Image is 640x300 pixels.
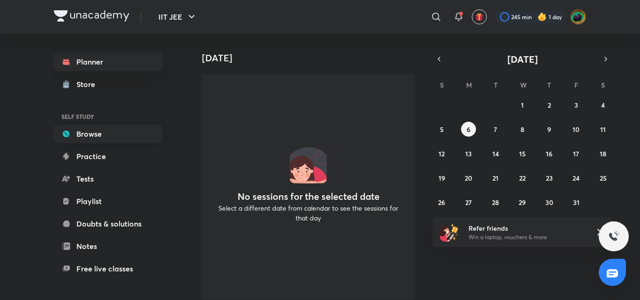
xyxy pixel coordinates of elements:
abbr: Friday [574,80,578,89]
button: October 5, 2025 [434,122,449,137]
button: October 28, 2025 [488,195,503,210]
button: October 2, 2025 [542,97,557,112]
a: Practice [54,147,163,166]
button: October 15, 2025 [515,146,530,161]
button: October 1, 2025 [515,97,530,112]
button: October 9, 2025 [542,122,557,137]
a: Tests [54,169,163,188]
abbr: October 17, 2025 [573,149,579,158]
button: October 18, 2025 [595,146,610,161]
abbr: Sunday [440,80,444,89]
button: October 14, 2025 [488,146,503,161]
abbr: October 25, 2025 [600,174,607,183]
abbr: October 16, 2025 [546,149,552,158]
abbr: Wednesday [520,80,527,89]
img: Company Logo [54,10,129,22]
img: ttu [608,231,619,242]
img: avatar [475,13,484,21]
abbr: October 8, 2025 [521,125,524,134]
abbr: October 24, 2025 [573,174,580,183]
button: avatar [472,9,487,24]
img: Shravan [570,9,586,25]
button: October 11, 2025 [595,122,610,137]
abbr: October 3, 2025 [574,101,578,110]
h6: Refer friends [469,223,584,233]
span: [DATE] [507,53,538,66]
p: Select a different date from calendar to see the sessions for that day [213,203,403,223]
button: October 17, 2025 [569,146,584,161]
button: October 21, 2025 [488,170,503,185]
button: IIT JEE [153,7,203,26]
button: October 8, 2025 [515,122,530,137]
abbr: Saturday [601,80,605,89]
abbr: Thursday [547,80,551,89]
button: October 10, 2025 [569,122,584,137]
h4: [DATE] [202,52,422,64]
abbr: October 30, 2025 [545,198,553,207]
abbr: October 29, 2025 [519,198,526,207]
h6: SELF STUDY [54,109,163,124]
button: October 16, 2025 [542,146,557,161]
a: Planner [54,52,163,71]
abbr: October 20, 2025 [465,174,472,183]
abbr: October 14, 2025 [492,149,499,158]
abbr: October 2, 2025 [548,101,551,110]
img: streak [537,12,547,22]
abbr: October 10, 2025 [573,125,580,134]
abbr: October 31, 2025 [573,198,580,207]
button: October 29, 2025 [515,195,530,210]
a: Browse [54,124,163,143]
button: October 19, 2025 [434,170,449,185]
abbr: Tuesday [494,80,498,89]
abbr: October 27, 2025 [465,198,472,207]
button: October 26, 2025 [434,195,449,210]
button: October 24, 2025 [569,170,584,185]
img: No events [290,146,327,183]
abbr: October 13, 2025 [465,149,472,158]
button: October 31, 2025 [569,195,584,210]
img: referral [440,223,459,241]
button: October 13, 2025 [461,146,476,161]
button: October 23, 2025 [542,170,557,185]
abbr: October 15, 2025 [519,149,526,158]
a: Company Logo [54,10,129,24]
button: October 27, 2025 [461,195,476,210]
a: Playlist [54,192,163,211]
abbr: October 28, 2025 [492,198,499,207]
abbr: October 23, 2025 [546,174,553,183]
abbr: October 21, 2025 [492,174,499,183]
abbr: October 4, 2025 [601,101,605,110]
abbr: October 18, 2025 [600,149,606,158]
button: October 4, 2025 [595,97,610,112]
a: Notes [54,237,163,256]
a: Doubts & solutions [54,214,163,233]
button: October 25, 2025 [595,170,610,185]
abbr: October 9, 2025 [547,125,551,134]
button: October 7, 2025 [488,122,503,137]
button: [DATE] [446,52,599,66]
abbr: Monday [466,80,472,89]
abbr: October 7, 2025 [494,125,497,134]
h4: No sessions for the selected date [238,191,380,202]
button: October 22, 2025 [515,170,530,185]
button: October 30, 2025 [542,195,557,210]
abbr: October 22, 2025 [519,174,526,183]
div: Store [76,79,101,90]
abbr: October 6, 2025 [467,125,470,134]
abbr: October 19, 2025 [439,174,445,183]
button: October 3, 2025 [569,97,584,112]
abbr: October 12, 2025 [439,149,445,158]
button: October 12, 2025 [434,146,449,161]
button: October 6, 2025 [461,122,476,137]
abbr: October 1, 2025 [521,101,524,110]
abbr: October 11, 2025 [600,125,606,134]
a: Free live classes [54,259,163,278]
button: October 20, 2025 [461,170,476,185]
p: Win a laptop, vouchers & more [469,233,584,241]
a: Store [54,75,163,94]
abbr: October 5, 2025 [440,125,444,134]
abbr: October 26, 2025 [438,198,445,207]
